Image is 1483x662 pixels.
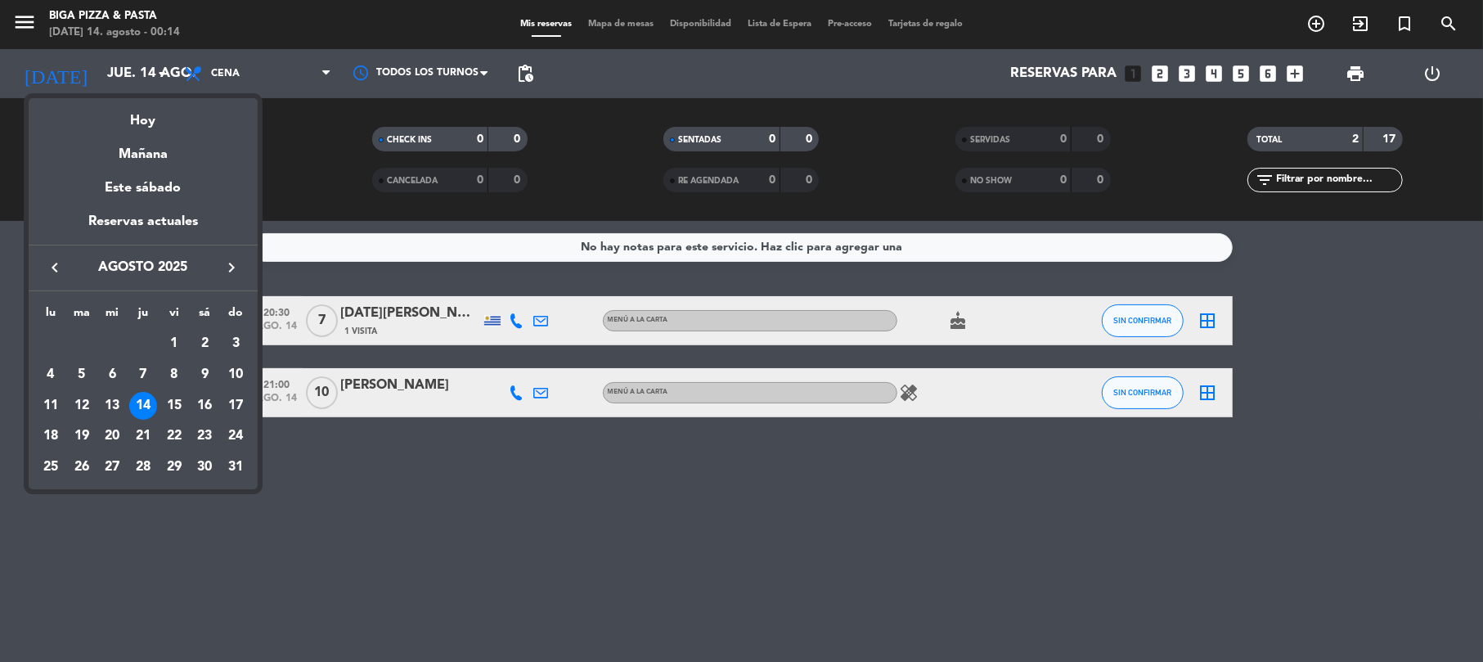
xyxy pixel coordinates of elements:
div: 17 [222,392,249,420]
td: 20 de agosto de 2025 [97,421,128,452]
td: 2 de agosto de 2025 [190,328,221,359]
div: 28 [129,453,157,481]
div: 5 [68,361,96,389]
th: jueves [128,304,159,329]
div: 1 [160,330,188,358]
div: 24 [222,422,249,450]
td: 1 de agosto de 2025 [159,328,190,359]
div: 6 [98,361,126,389]
div: Reservas actuales [29,211,258,245]
td: 23 de agosto de 2025 [190,421,221,452]
td: 25 de agosto de 2025 [35,452,66,483]
td: 31 de agosto de 2025 [220,452,251,483]
th: lunes [35,304,66,329]
td: 22 de agosto de 2025 [159,421,190,452]
div: 30 [191,453,218,481]
td: 5 de agosto de 2025 [66,359,97,390]
td: 7 de agosto de 2025 [128,359,159,390]
th: viernes [159,304,190,329]
button: keyboard_arrow_left [40,257,70,278]
div: 14 [129,392,157,420]
td: 26 de agosto de 2025 [66,452,97,483]
td: 17 de agosto de 2025 [220,390,251,421]
td: 14 de agosto de 2025 [128,390,159,421]
div: 29 [160,453,188,481]
div: 12 [68,392,96,420]
td: 6 de agosto de 2025 [97,359,128,390]
td: 28 de agosto de 2025 [128,452,159,483]
div: 4 [37,361,65,389]
div: 20 [98,422,126,450]
td: 12 de agosto de 2025 [66,390,97,421]
td: 13 de agosto de 2025 [97,390,128,421]
div: 2 [191,330,218,358]
td: 21 de agosto de 2025 [128,421,159,452]
td: 11 de agosto de 2025 [35,390,66,421]
td: 27 de agosto de 2025 [97,452,128,483]
div: 16 [191,392,218,420]
th: miércoles [97,304,128,329]
td: 9 de agosto de 2025 [190,359,221,390]
td: 3 de agosto de 2025 [220,328,251,359]
td: 10 de agosto de 2025 [220,359,251,390]
div: 8 [160,361,188,389]
i: keyboard_arrow_left [45,258,65,277]
div: 27 [98,453,126,481]
div: 19 [68,422,96,450]
td: AGO. [35,328,159,359]
td: 16 de agosto de 2025 [190,390,221,421]
div: 10 [222,361,249,389]
button: keyboard_arrow_right [217,257,246,278]
div: 7 [129,361,157,389]
div: 13 [98,392,126,420]
div: 9 [191,361,218,389]
th: domingo [220,304,251,329]
td: 15 de agosto de 2025 [159,390,190,421]
td: 30 de agosto de 2025 [190,452,221,483]
td: 18 de agosto de 2025 [35,421,66,452]
div: 11 [37,392,65,420]
th: sábado [190,304,221,329]
td: 29 de agosto de 2025 [159,452,190,483]
div: 21 [129,422,157,450]
td: 8 de agosto de 2025 [159,359,190,390]
td: 24 de agosto de 2025 [220,421,251,452]
span: agosto 2025 [70,257,217,278]
div: Este sábado [29,165,258,211]
div: 31 [222,453,249,481]
div: 22 [160,422,188,450]
div: Hoy [29,98,258,132]
div: 3 [222,330,249,358]
td: 19 de agosto de 2025 [66,421,97,452]
td: 4 de agosto de 2025 [35,359,66,390]
i: keyboard_arrow_right [222,258,241,277]
div: 26 [68,453,96,481]
div: 25 [37,453,65,481]
th: martes [66,304,97,329]
div: 23 [191,422,218,450]
div: Mañana [29,132,258,165]
div: 15 [160,392,188,420]
div: 18 [37,422,65,450]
